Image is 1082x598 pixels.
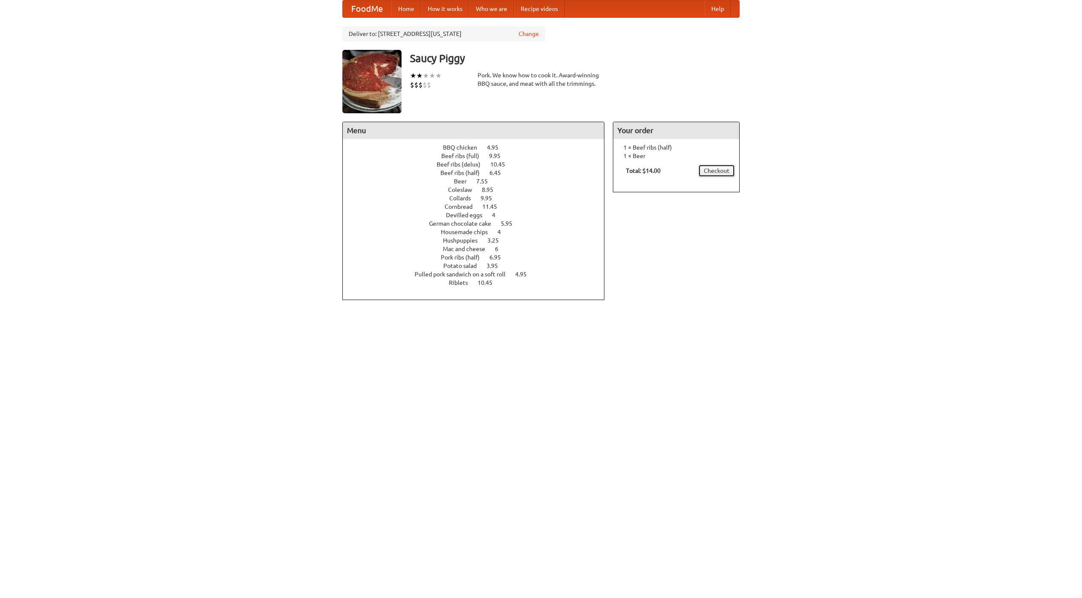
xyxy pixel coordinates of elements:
a: Cornbread 11.45 [445,203,513,210]
span: 9.95 [489,153,509,159]
li: ★ [429,71,435,80]
a: Recipe videos [514,0,565,17]
span: Riblets [449,279,476,286]
a: Beef ribs (half) 6.45 [440,169,516,176]
span: Pulled pork sandwich on a soft roll [415,271,514,278]
li: 1 × Beef ribs (half) [618,143,735,152]
h4: Menu [343,122,604,139]
span: 8.95 [482,186,502,193]
a: Hushpuppies 3.25 [443,237,514,244]
li: $ [418,80,423,90]
span: 4 [497,229,509,235]
li: 1 × Beer [618,152,735,160]
a: Help [705,0,731,17]
h3: Saucy Piggy [410,50,740,67]
span: 4.95 [487,144,507,151]
a: FoodMe [343,0,391,17]
a: Potato salad 3.95 [443,262,514,269]
a: Coleslaw 8.95 [448,186,509,193]
li: $ [427,80,431,90]
a: Beef ribs (delux) 10.45 [437,161,521,168]
span: Beef ribs (full) [441,153,488,159]
span: Coleslaw [448,186,481,193]
b: Total: $14.00 [626,167,661,174]
span: 11.45 [482,203,505,210]
li: $ [423,80,427,90]
span: 7.55 [476,178,496,185]
span: 3.25 [487,237,507,244]
div: Deliver to: [STREET_ADDRESS][US_STATE] [342,26,545,41]
a: Checkout [698,164,735,177]
a: How it works [421,0,469,17]
span: 4 [492,212,504,218]
span: 6 [495,246,507,252]
span: Beef ribs (half) [440,169,488,176]
span: Beer [454,178,475,185]
span: Cornbread [445,203,481,210]
span: 5.95 [501,220,521,227]
a: Who we are [469,0,514,17]
div: Pork. We know how to cook it. Award-winning BBQ sauce, and meat with all the trimmings. [478,71,604,88]
li: $ [414,80,418,90]
a: Home [391,0,421,17]
a: Beer 7.55 [454,178,503,185]
span: BBQ chicken [443,144,486,151]
li: $ [410,80,414,90]
span: German chocolate cake [429,220,500,227]
span: Hushpuppies [443,237,486,244]
h4: Your order [613,122,739,139]
img: angular.jpg [342,50,402,113]
a: Collards 9.95 [449,195,508,202]
span: Beef ribs (delux) [437,161,489,168]
span: 6.95 [489,254,509,261]
a: Change [519,30,539,38]
span: 3.95 [486,262,506,269]
span: Collards [449,195,479,202]
li: ★ [410,71,416,80]
a: Riblets 10.45 [449,279,508,286]
span: 9.95 [481,195,500,202]
a: Housemade chips 4 [441,229,516,235]
span: Mac and cheese [443,246,494,252]
span: Housemade chips [441,229,496,235]
span: 4.95 [515,271,535,278]
a: BBQ chicken 4.95 [443,144,514,151]
span: 6.45 [489,169,509,176]
a: German chocolate cake 5.95 [429,220,528,227]
span: Potato salad [443,262,485,269]
a: Pulled pork sandwich on a soft roll 4.95 [415,271,542,278]
span: Pork ribs (half) [441,254,488,261]
li: ★ [416,71,423,80]
span: Devilled eggs [446,212,491,218]
span: 10.45 [478,279,501,286]
a: Pork ribs (half) 6.95 [441,254,516,261]
a: Beef ribs (full) 9.95 [441,153,516,159]
a: Devilled eggs 4 [446,212,511,218]
li: ★ [423,71,429,80]
span: 10.45 [490,161,514,168]
a: Mac and cheese 6 [443,246,514,252]
li: ★ [435,71,442,80]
